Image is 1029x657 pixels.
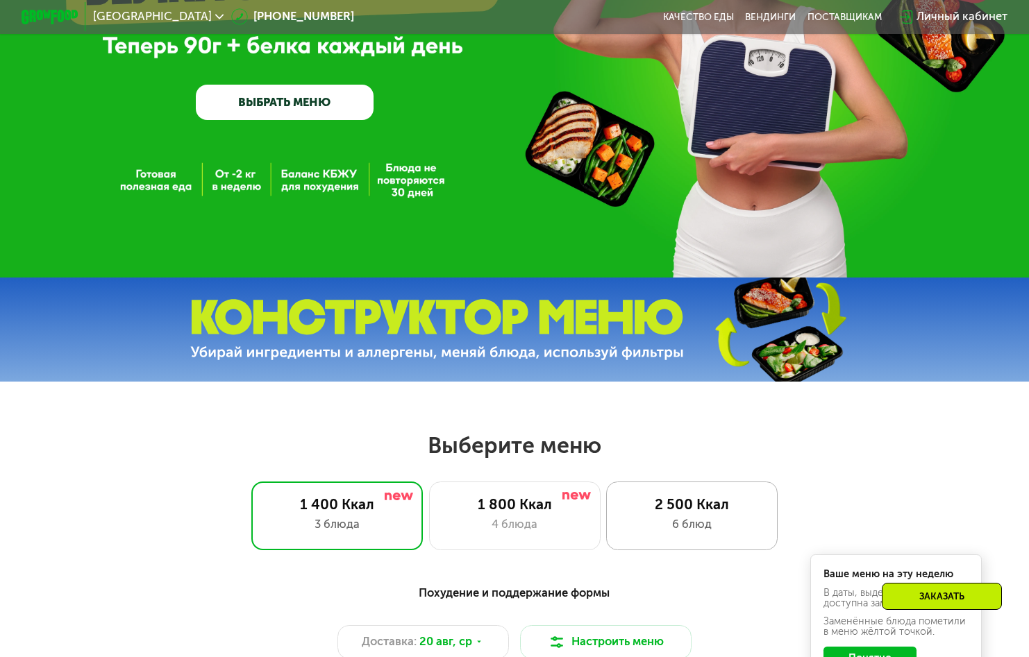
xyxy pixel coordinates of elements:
div: 2 500 Ккал [621,496,762,513]
div: 4 блюда [444,516,585,534]
span: [GEOGRAPHIC_DATA] [93,11,212,22]
div: В даты, выделенные желтым, доступна замена блюд. [823,588,969,608]
div: поставщикам [808,11,882,22]
a: ВЫБРАТЬ МЕНЮ [196,85,374,120]
h2: Выберите меню [46,432,983,459]
div: 1 800 Ккал [444,496,585,513]
div: Заменённые блюда пометили в меню жёлтой точкой. [823,616,969,636]
span: Доставка: [362,633,417,651]
div: Личный кабинет [917,8,1007,26]
a: [PHONE_NUMBER] [231,8,355,26]
a: Вендинги [745,11,796,22]
div: 3 блюда [267,516,408,534]
div: Похудение и поддержание формы [92,584,938,602]
a: Качество еды [663,11,734,22]
div: Заказать [882,583,1002,610]
div: 6 блюд [621,516,762,534]
div: Ваше меню на эту неделю [823,569,969,579]
span: 20 авг, ср [419,633,472,651]
div: 1 400 Ккал [267,496,408,513]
